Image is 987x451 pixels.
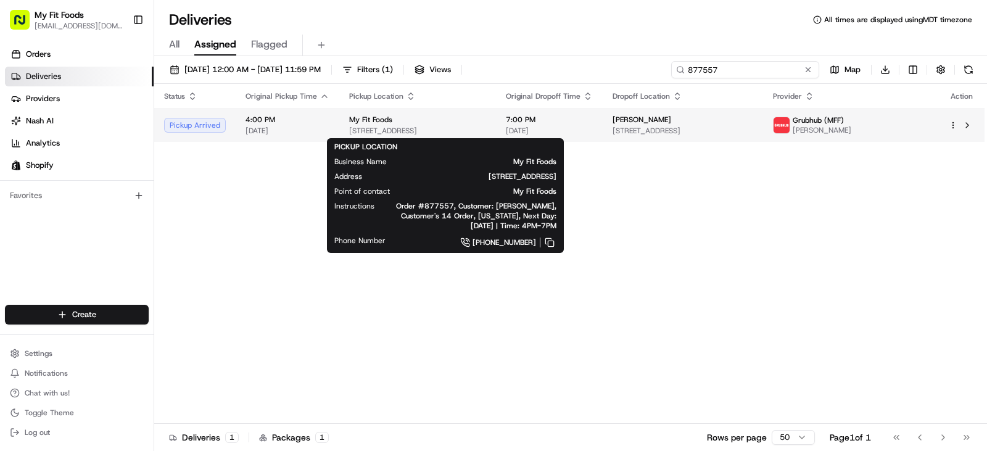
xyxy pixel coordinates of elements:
[32,80,204,93] input: Clear
[5,305,149,325] button: Create
[141,191,166,201] span: [DATE]
[506,91,580,101] span: Original Dropoff Time
[169,10,232,30] h1: Deliveries
[410,186,556,196] span: My Fit Foods
[5,67,154,86] a: Deliveries
[25,428,50,437] span: Log out
[7,238,99,260] a: 📗Knowledge Base
[793,125,851,135] span: [PERSON_NAME]
[191,158,225,173] button: See all
[117,242,198,255] span: API Documentation
[334,201,374,211] span: Instructions
[357,64,393,75] span: Filters
[5,186,149,205] div: Favorites
[5,155,154,175] a: Shopify
[5,89,154,109] a: Providers
[38,191,131,201] span: Wisdom [PERSON_NAME]
[184,64,321,75] span: [DATE] 12:00 AM - [DATE] 11:59 PM
[5,384,149,402] button: Chat with us!
[11,160,21,170] img: Shopify logo
[26,118,48,140] img: 8571987876998_91fb9ceb93ad5c398215_72.jpg
[72,309,96,320] span: Create
[12,244,22,254] div: 📗
[87,272,149,282] a: Powered byPylon
[613,126,753,136] span: [STREET_ADDRESS]
[774,117,790,133] img: 5e692f75ce7d37001a5d71f1
[5,44,154,64] a: Orders
[506,115,593,125] span: 7:00 PM
[246,91,317,101] span: Original Pickup Time
[164,91,185,101] span: Status
[12,49,225,69] p: Welcome 👋
[25,242,94,255] span: Knowledge Base
[225,432,239,443] div: 1
[334,172,362,181] span: Address
[12,12,37,37] img: Nash
[26,115,54,126] span: Nash AI
[830,431,871,444] div: Page 1 of 1
[56,130,170,140] div: We're available if you need us!
[407,157,556,167] span: My Fit Foods
[5,365,149,382] button: Notifications
[845,64,861,75] span: Map
[334,236,386,246] span: Phone Number
[12,160,83,170] div: Past conversations
[671,61,819,78] input: Type to search
[409,61,456,78] button: Views
[25,388,70,398] span: Chat with us!
[194,37,236,52] span: Assigned
[334,142,397,152] span: PICKUP LOCATION
[394,201,556,231] span: Order #877557, Customer: [PERSON_NAME], Customer's 14 Order, [US_STATE], Next Day: [DATE] | Time:...
[26,138,60,149] span: Analytics
[429,64,451,75] span: Views
[5,111,154,131] a: Nash AI
[5,424,149,441] button: Log out
[613,115,671,125] span: [PERSON_NAME]
[5,404,149,421] button: Toggle Theme
[246,126,329,136] span: [DATE]
[26,49,51,60] span: Orders
[960,61,977,78] button: Refresh
[104,244,114,254] div: 💻
[337,61,399,78] button: Filters(1)
[382,172,556,181] span: [STREET_ADDRESS]
[349,91,403,101] span: Pickup Location
[824,15,972,25] span: All times are displayed using MDT timezone
[613,91,670,101] span: Dropoff Location
[134,191,138,201] span: •
[25,368,68,378] span: Notifications
[246,115,329,125] span: 4:00 PM
[210,122,225,136] button: Start new chat
[35,21,123,31] button: [EMAIL_ADDRESS][DOMAIN_NAME]
[5,345,149,362] button: Settings
[473,238,536,247] span: [PHONE_NUMBER]
[25,349,52,358] span: Settings
[169,37,180,52] span: All
[26,93,60,104] span: Providers
[334,186,390,196] span: Point of contact
[251,37,287,52] span: Flagged
[5,133,154,153] a: Analytics
[35,9,84,21] button: My Fit Foods
[824,61,866,78] button: Map
[12,180,32,204] img: Wisdom Oko
[259,431,329,444] div: Packages
[25,408,74,418] span: Toggle Theme
[707,431,767,444] p: Rows per page
[349,115,392,125] span: My Fit Foods
[506,126,593,136] span: [DATE]
[99,238,203,260] a: 💻API Documentation
[56,118,202,130] div: Start new chat
[405,236,556,249] a: [PHONE_NUMBER]
[164,61,326,78] button: [DATE] 12:00 AM - [DATE] 11:59 PM
[315,432,329,443] div: 1
[949,91,975,101] div: Action
[123,273,149,282] span: Pylon
[5,5,128,35] button: My Fit Foods[EMAIL_ADDRESS][DOMAIN_NAME]
[349,126,486,136] span: [STREET_ADDRESS]
[169,431,239,444] div: Deliveries
[382,64,393,75] span: ( 1 )
[26,160,54,171] span: Shopify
